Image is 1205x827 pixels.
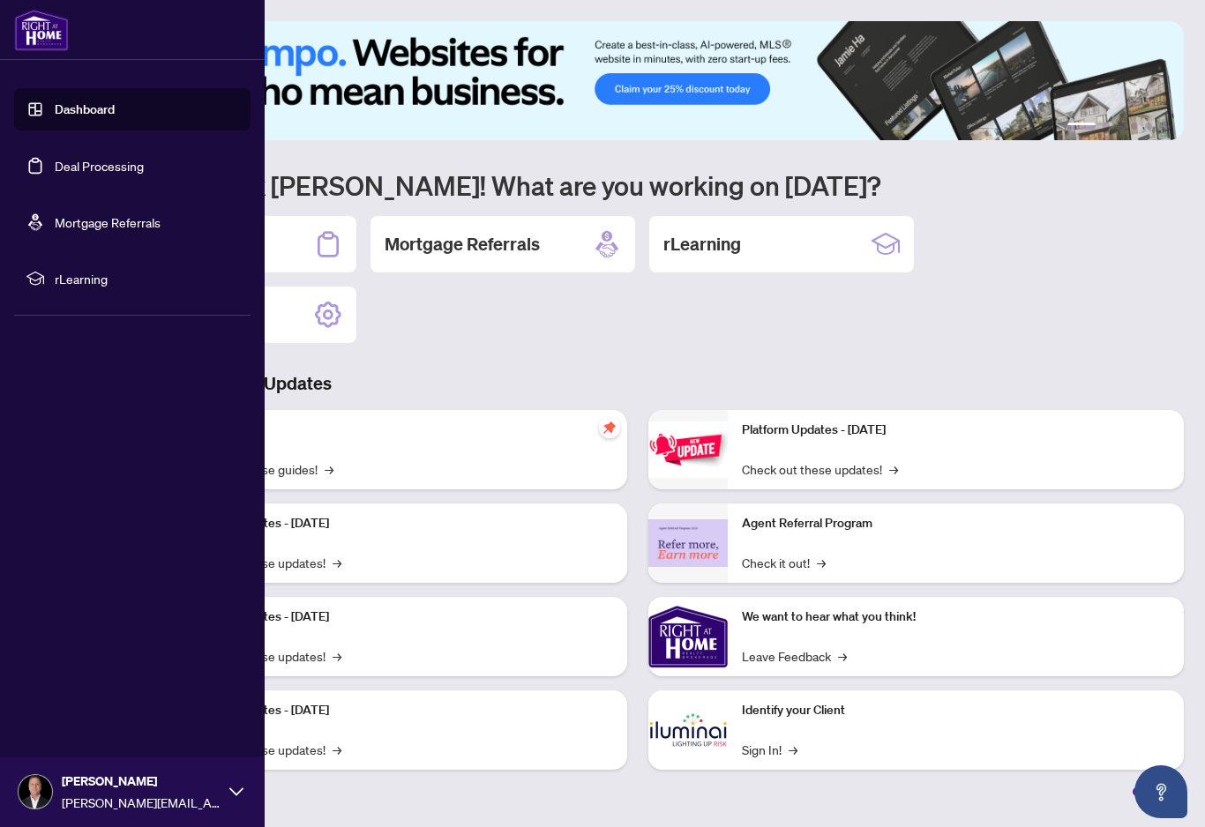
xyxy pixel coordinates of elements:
[19,775,52,808] img: Profile Icon
[838,646,847,666] span: →
[648,421,728,477] img: Platform Updates - June 23, 2025
[648,690,728,770] img: Identify your Client
[1145,123,1152,130] button: 5
[817,553,826,572] span: →
[185,514,613,533] p: Platform Updates - [DATE]
[185,701,613,720] p: Platform Updates - [DATE]
[789,740,797,759] span: →
[62,771,221,791] span: [PERSON_NAME]
[92,21,1184,140] img: Slide 0
[14,9,69,51] img: logo
[325,459,333,479] span: →
[742,740,797,759] a: Sign In!→
[742,421,1170,440] p: Platform Updates - [DATE]
[663,232,741,257] h2: rLearning
[92,371,1184,396] h3: Brokerage & Industry Updates
[742,607,1170,627] p: We want to hear what you think!
[55,269,238,288] span: rLearning
[55,101,115,117] a: Dashboard
[55,158,144,174] a: Deal Processing
[742,459,898,479] a: Check out these updates!→
[333,646,341,666] span: →
[185,607,613,627] p: Platform Updates - [DATE]
[742,646,847,666] a: Leave Feedback→
[1103,123,1110,130] button: 2
[55,214,161,230] a: Mortgage Referrals
[742,514,1170,533] p: Agent Referral Program
[62,793,221,812] span: [PERSON_NAME][EMAIL_ADDRESS][DOMAIN_NAME]
[92,168,1184,202] h1: Welcome back [PERSON_NAME]! What are you working on [DATE]?
[742,701,1170,720] p: Identify your Client
[1159,123,1166,130] button: 6
[1131,123,1138,130] button: 4
[185,421,613,440] p: Self-Help
[385,232,540,257] h2: Mortgage Referrals
[648,519,728,568] img: Agent Referral Program
[648,597,728,676] img: We want to hear what you think!
[1134,765,1187,818] button: Open asap
[1067,123,1096,130] button: 1
[889,459,898,479] span: →
[333,553,341,572] span: →
[333,740,341,759] span: →
[599,417,620,438] span: pushpin
[1117,123,1124,130] button: 3
[742,553,826,572] a: Check it out!→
